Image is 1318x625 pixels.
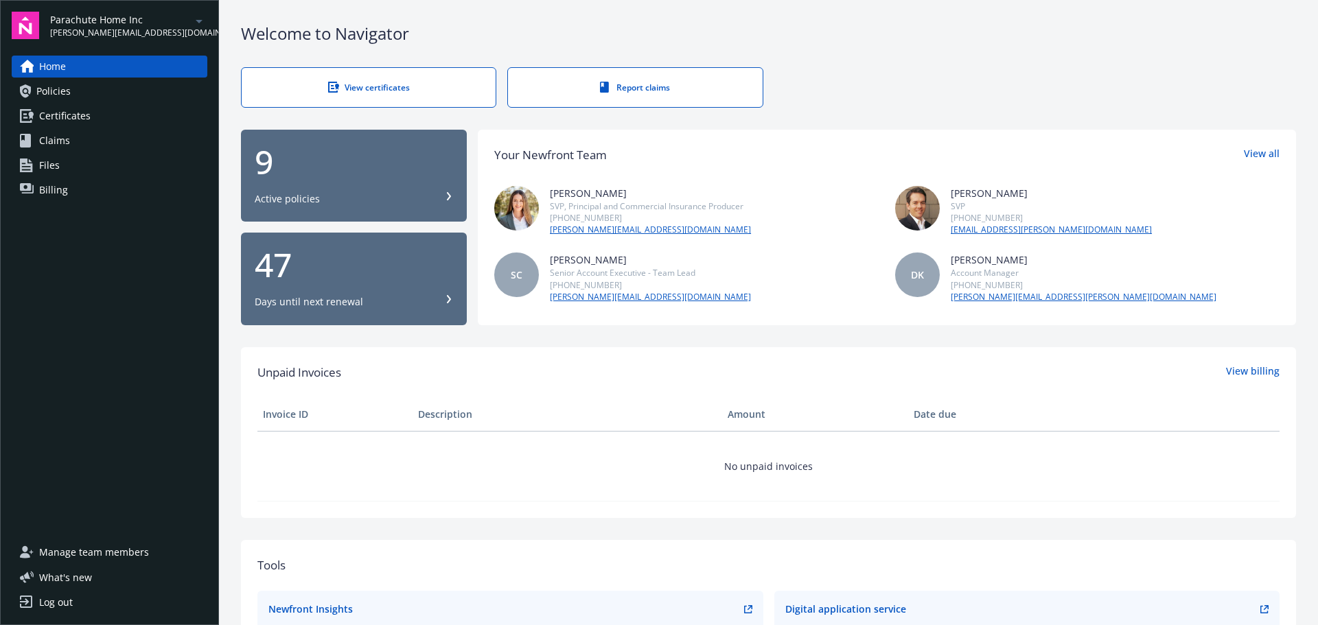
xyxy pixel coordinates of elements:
span: Parachute Home Inc [50,12,191,27]
span: Unpaid Invoices [257,364,341,381]
a: [PERSON_NAME][EMAIL_ADDRESS][DOMAIN_NAME] [550,291,751,303]
div: Senior Account Executive - Team Lead [550,267,751,279]
div: [PERSON_NAME] [550,252,751,267]
div: Welcome to Navigator [241,22,1296,45]
span: Claims [39,130,70,152]
div: [PHONE_NUMBER] [951,212,1152,224]
div: View certificates [269,82,468,93]
a: [EMAIL_ADDRESS][PERSON_NAME][DOMAIN_NAME] [951,224,1152,236]
span: [PERSON_NAME][EMAIL_ADDRESS][DOMAIN_NAME] [50,27,191,39]
button: 9Active policies [241,130,467,222]
a: Claims [12,130,207,152]
span: What ' s new [39,570,92,585]
div: Digital application service [785,602,906,616]
span: Certificates [39,105,91,127]
a: Files [12,154,207,176]
span: Billing [39,179,68,201]
div: SVP, Principal and Commercial Insurance Producer [550,200,751,212]
div: SVP [951,200,1152,212]
a: Certificates [12,105,207,127]
a: View all [1244,146,1280,164]
div: [PERSON_NAME] [951,252,1216,267]
div: 9 [255,145,453,178]
a: Manage team members [12,541,207,563]
button: What's new [12,570,114,585]
a: Billing [12,179,207,201]
div: 47 [255,248,453,281]
a: Policies [12,80,207,102]
img: photo [895,186,940,231]
div: Days until next renewal [255,295,363,309]
img: photo [494,186,539,231]
span: DK [911,268,924,282]
a: [PERSON_NAME][EMAIL_ADDRESS][DOMAIN_NAME] [550,224,751,236]
a: [PERSON_NAME][EMAIL_ADDRESS][PERSON_NAME][DOMAIN_NAME] [951,291,1216,303]
div: [PHONE_NUMBER] [951,279,1216,291]
th: Invoice ID [257,398,413,431]
a: View certificates [241,67,496,108]
div: Newfront Insights [268,602,353,616]
div: Account Manager [951,267,1216,279]
img: navigator-logo.svg [12,12,39,39]
div: [PHONE_NUMBER] [550,279,751,291]
a: Report claims [507,67,763,108]
th: Description [413,398,722,431]
div: Active policies [255,192,320,206]
a: Home [12,56,207,78]
button: Parachute Home Inc[PERSON_NAME][EMAIL_ADDRESS][DOMAIN_NAME]arrowDropDown [50,12,207,39]
th: Date due [908,398,1063,431]
td: No unpaid invoices [257,431,1280,501]
div: Tools [257,556,1280,574]
span: Home [39,56,66,78]
div: Report claims [535,82,735,93]
span: Manage team members [39,541,149,563]
th: Amount [722,398,908,431]
div: [PERSON_NAME] [550,186,751,200]
div: Log out [39,591,73,613]
a: View billing [1226,364,1280,381]
span: Files [39,154,60,176]
button: 47Days until next renewal [241,233,467,325]
span: Policies [36,80,71,102]
span: SC [511,268,522,282]
a: arrowDropDown [191,12,207,29]
div: [PHONE_NUMBER] [550,212,751,224]
div: Your Newfront Team [494,146,607,164]
div: [PERSON_NAME] [951,186,1152,200]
